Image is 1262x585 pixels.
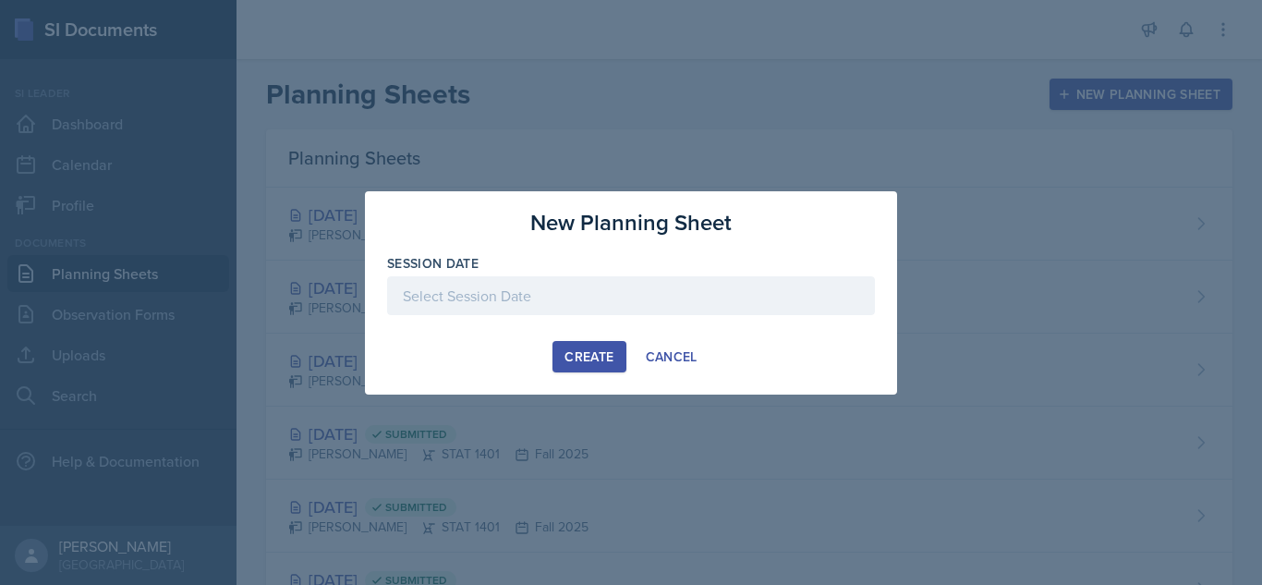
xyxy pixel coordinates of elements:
[634,341,710,372] button: Cancel
[530,206,732,239] h3: New Planning Sheet
[646,349,698,364] div: Cancel
[387,254,479,273] label: Session Date
[564,349,613,364] div: Create
[552,341,625,372] button: Create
